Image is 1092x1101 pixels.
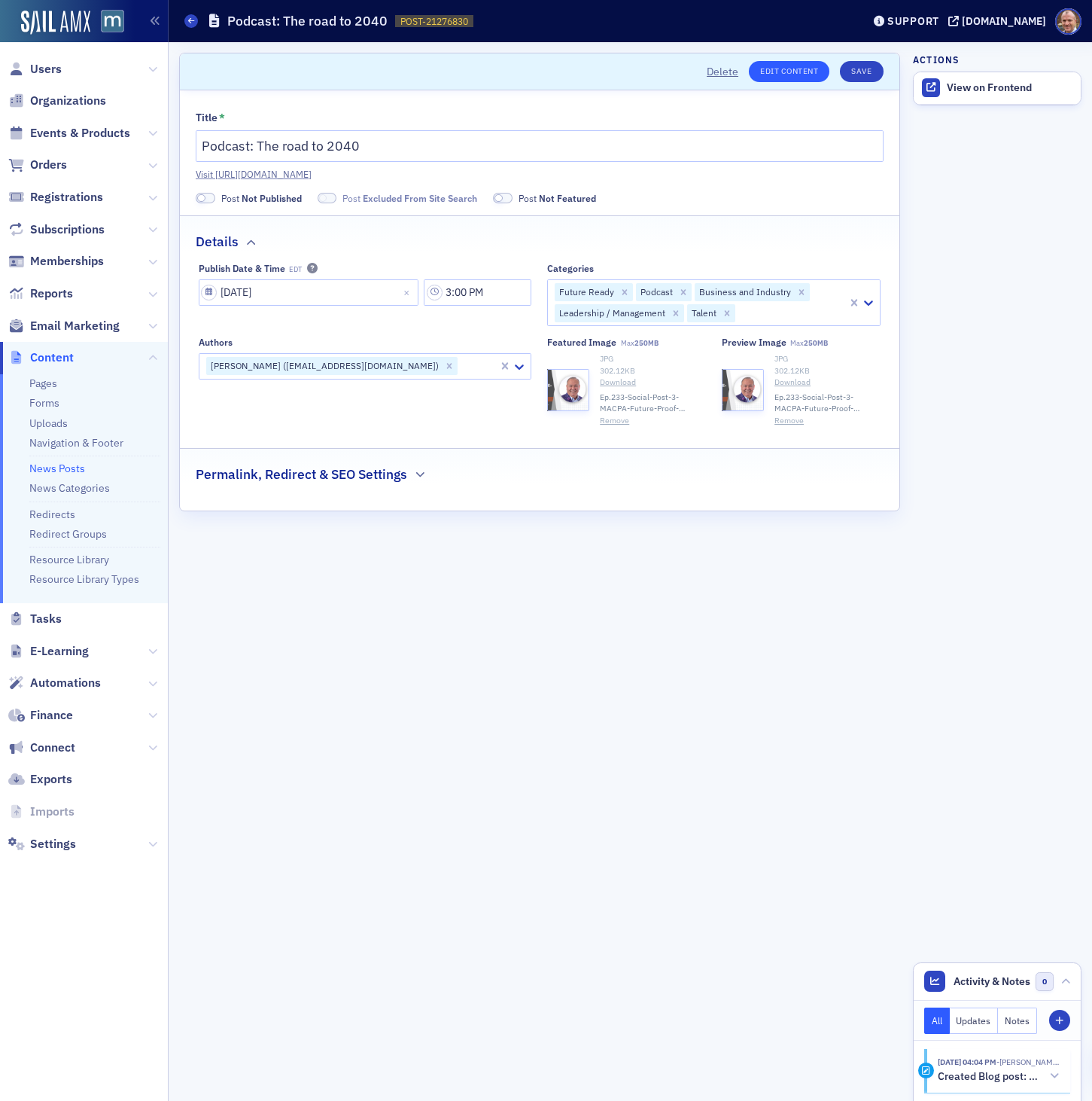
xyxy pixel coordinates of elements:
span: Post [519,191,596,205]
button: Close [398,279,418,306]
div: JPG [600,353,706,365]
div: Authors [199,337,233,348]
a: Exports [8,771,72,788]
a: Subscriptions [8,221,105,238]
div: Remove Future Ready [616,283,633,301]
span: Orders [30,157,67,173]
input: MM/DD/YYYY [199,279,419,306]
span: EDT [289,265,302,274]
a: News Categories [29,481,110,495]
a: Resource Library Types [29,572,139,586]
span: Excluded From Site Search [363,192,477,204]
div: Podcast [636,283,675,301]
h1: Podcast: The road to 2040 [227,12,388,30]
span: Finance [30,707,73,724]
div: Categories [547,263,594,274]
h4: Actions [913,53,960,66]
span: Registrations [30,189,103,206]
span: Ep.233-Social-Post-3-MACPA-Future-Proof-Podcast-2025.jpg [774,392,881,416]
span: Post [342,191,477,205]
button: All [924,1008,950,1034]
div: 302.12 KB [600,365,706,377]
div: Preview image [722,337,786,348]
div: [PERSON_NAME] ([EMAIL_ADDRESS][DOMAIN_NAME]) [206,357,441,375]
span: Excluded From Site Search [318,193,337,204]
a: Events & Products [8,125,130,142]
a: Orders [8,157,67,173]
span: Tasks [30,611,62,627]
a: Navigation & Footer [29,436,123,450]
time: 8/18/2025 04:04 PM [938,1057,996,1067]
a: Reports [8,285,73,302]
div: Publish Date & Time [199,263,285,274]
a: View on Frontend [914,72,1081,104]
div: Title [196,111,217,125]
span: Settings [30,836,76,852]
div: [DOMAIN_NAME] [962,14,1046,28]
div: Leadership / Management [555,304,668,322]
span: Bill Sheridan [996,1057,1060,1067]
span: 0 [1036,972,1054,991]
span: Email Marketing [30,318,120,334]
a: Redirect Groups [29,527,107,541]
a: Download [774,377,881,389]
span: Subscriptions [30,221,105,238]
span: Ep.233-Social-Post-3-MACPA-Future-Proof-Podcast-2025.jpg [600,392,706,416]
span: E-Learning [30,643,89,660]
h2: Details [196,232,239,252]
div: Remove Podcast [675,283,692,301]
div: Featured Image [547,337,616,348]
div: Remove Talent [719,304,735,322]
button: Delete [707,64,738,80]
input: 00:00 AM [424,279,531,306]
button: [DOMAIN_NAME] [948,16,1051,26]
span: 250MB [804,338,828,348]
span: Connect [30,740,75,756]
a: Download [600,377,706,389]
span: 250MB [634,338,659,348]
span: Max [790,338,828,348]
span: Memberships [30,253,104,270]
h2: Permalink, Redirect & SEO Settings [196,465,407,484]
button: Created Blog post: Podcast: The road to 2040 [938,1069,1060,1084]
a: Automations [8,675,101,691]
a: Pages [29,377,57,390]
span: Imports [30,804,75,820]
a: E-Learning [8,643,89,660]
span: Reports [30,285,73,302]
span: POST-21276830 [400,15,468,28]
a: Resource Library [29,553,109,566]
span: Events & Products [30,125,130,142]
span: Profile [1055,8,1081,35]
button: Updates [950,1008,999,1034]
span: Activity & Notes [954,974,1030,990]
button: Notes [998,1008,1037,1034]
span: Max [621,338,659,348]
button: Save [840,61,883,82]
span: Not Published [242,192,302,204]
div: View on Frontend [947,81,1073,95]
a: Email Marketing [8,318,120,334]
div: Remove Business and Industry [793,283,810,301]
span: Users [30,61,62,78]
a: Connect [8,740,75,756]
img: SailAMX [21,11,90,35]
div: Remove Bill Sheridan (bill@macpa.org) [441,357,458,375]
a: Visit [URL][DOMAIN_NAME] [196,167,884,181]
a: News Posts [29,462,85,475]
a: Edit Content [749,61,829,82]
div: Remove Leadership / Management [668,304,684,322]
button: Remove [774,415,804,427]
div: Business and Industry [695,283,793,301]
div: 302.12 KB [774,365,881,377]
a: Redirects [29,508,75,521]
a: View Homepage [90,10,124,35]
span: Post [221,191,302,205]
a: Content [8,349,74,366]
a: Forms [29,396,59,410]
a: Organizations [8,93,106,109]
a: Users [8,61,62,78]
span: Organizations [30,93,106,109]
span: Content [30,349,74,366]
